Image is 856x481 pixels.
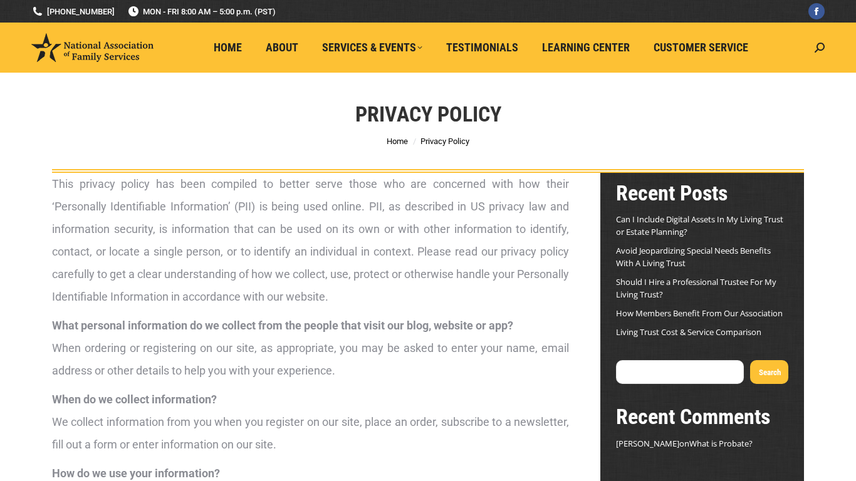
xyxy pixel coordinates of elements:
[616,308,783,319] a: How Members Benefit From Our Association
[616,245,771,269] a: Avoid Jeopardizing Special Needs Benefits With A Living Trust
[52,388,569,456] p: We collect information from you when you register on our site, place an order, subscribe to a new...
[542,41,630,54] span: Learning Center
[616,403,788,430] h2: Recent Comments
[52,314,569,382] p: When ordering or registering on our site, as appropriate, you may be asked to enter your name, em...
[355,100,501,128] h1: Privacy Policy
[689,438,753,449] a: What is Probate?
[616,437,788,451] footer: on
[52,173,569,308] p: This privacy policy has been compiled to better serve those who are concerned with how their ‘Per...
[52,467,220,480] strong: How do we use your information?
[446,41,518,54] span: Testimonials
[616,276,776,300] a: Should I Hire a Professional Trustee For My Living Trust?
[437,36,527,59] a: Testimonials
[257,36,307,59] a: About
[322,41,422,54] span: Services & Events
[52,393,217,406] strong: When do we collect information?
[750,360,788,384] button: Search
[31,33,154,62] img: National Association of Family Services
[616,214,783,237] a: Can I Include Digital Assets In My Living Trust or Estate Planning?
[420,137,469,146] span: Privacy Policy
[616,179,788,207] h2: Recent Posts
[654,41,748,54] span: Customer Service
[214,41,242,54] span: Home
[266,41,298,54] span: About
[387,137,408,146] a: Home
[127,6,276,18] span: MON - FRI 8:00 AM – 5:00 p.m. (PST)
[31,6,115,18] a: [PHONE_NUMBER]
[645,36,757,59] a: Customer Service
[616,438,679,449] span: [PERSON_NAME]
[205,36,251,59] a: Home
[533,36,639,59] a: Learning Center
[616,326,761,338] a: Living Trust Cost & Service Comparison
[52,319,513,332] strong: What personal information do we collect from the people that visit our blog, website or app?
[808,3,825,19] a: Facebook page opens in new window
